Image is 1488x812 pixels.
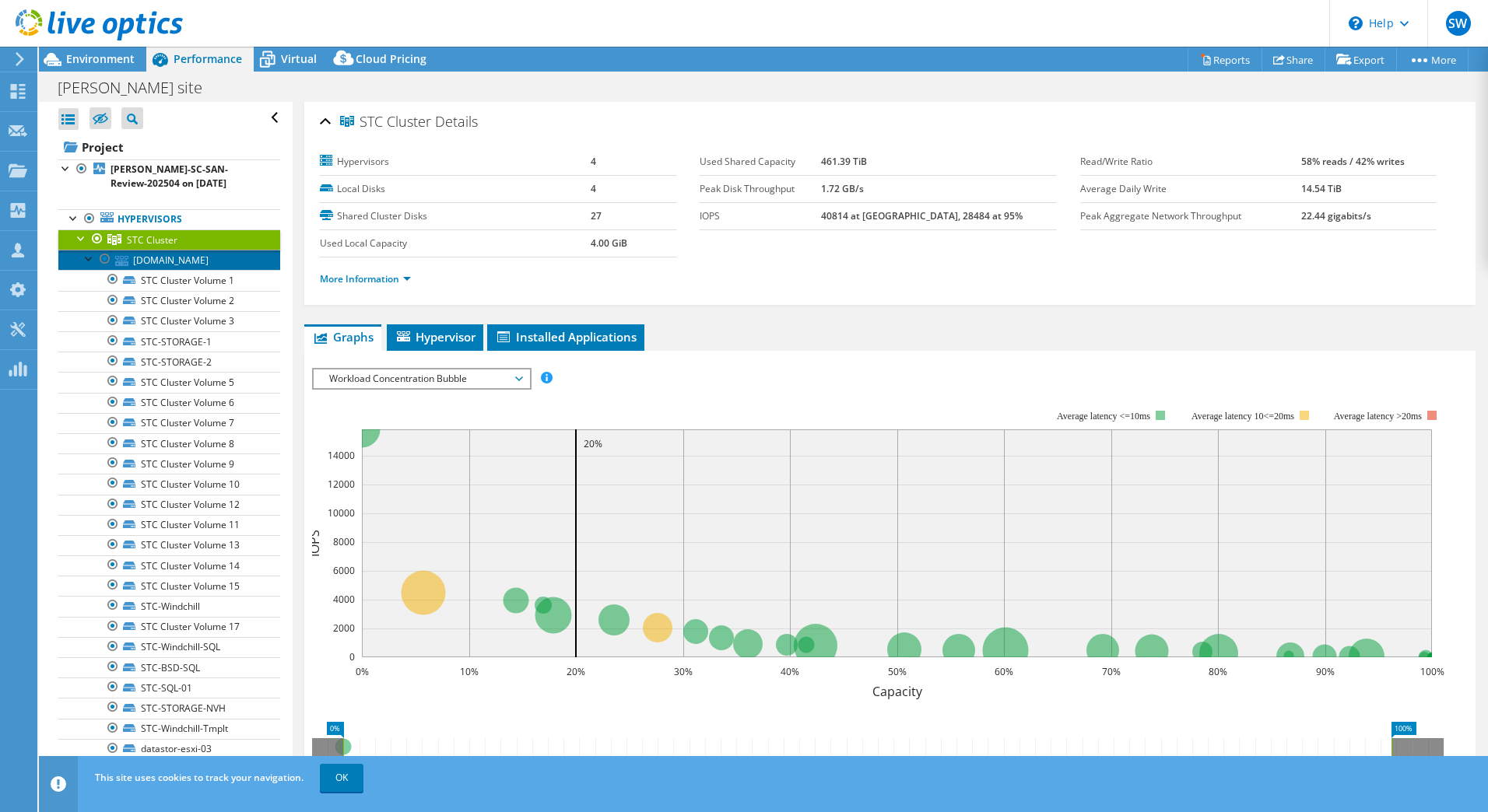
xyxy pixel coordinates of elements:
[58,250,280,270] a: [DOMAIN_NAME]
[888,665,907,678] text: 50%
[460,665,479,678] text: 10%
[312,329,374,345] span: Graphs
[700,154,821,170] label: Used Shared Capacity
[281,51,317,66] span: Virtual
[995,665,1013,678] text: 60%
[58,393,280,413] a: STC Cluster Volume 6
[321,369,521,388] span: Workload Concentration Bubble
[1334,411,1422,422] text: Average latency >20ms
[58,135,280,159] a: Project
[320,236,591,251] label: Used Local Capacity
[58,270,280,290] a: STC Cluster Volume 1
[320,764,363,792] a: OK
[1102,665,1121,678] text: 70%
[58,209,280,229] a: Hypervisors
[333,535,355,548] text: 8000
[435,112,478,131] span: Details
[58,677,280,698] a: STC-SQL-01
[821,182,864,195] b: 1.72 GB/s
[1057,411,1150,422] tspan: Average latency <=10ms
[872,683,922,700] text: Capacity
[320,272,411,285] a: More Information
[320,208,591,224] label: Shared Cluster Disks
[591,236,627,250] b: 4.00 GiB
[1191,411,1294,422] tspan: Average latency 10<=20ms
[58,719,280,739] a: STC-Windchill-Tmplt
[58,698,280,718] a: STC-STORAGE-NVH
[567,665,585,678] text: 20%
[58,372,280,392] a: STC Cluster Volume 5
[58,535,280,555] a: STC Cluster Volume 13
[320,154,591,170] label: Hypervisors
[174,51,242,66] span: Performance
[1080,154,1301,170] label: Read/Write Ratio
[1209,665,1227,678] text: 80%
[1301,209,1371,222] b: 22.44 gigabits/s
[356,51,426,66] span: Cloud Pricing
[58,576,280,596] a: STC Cluster Volume 15
[1420,665,1444,678] text: 100%
[333,593,355,606] text: 4000
[58,617,280,637] a: STC Cluster Volume 17
[349,650,355,663] text: 0
[1080,208,1301,224] label: Peak Aggregate Network Throughput
[58,555,280,576] a: STC Cluster Volume 14
[1188,47,1262,72] a: Reports
[781,665,799,678] text: 40%
[58,291,280,311] a: STC Cluster Volume 2
[1316,665,1335,678] text: 90%
[395,329,476,345] span: Hypervisor
[355,665,368,678] text: 0%
[591,155,596,168] b: 4
[495,329,637,345] span: Installed Applications
[111,163,228,190] b: [PERSON_NAME]-SC-SAN-Review-202504 on [DATE]
[591,209,602,222] b: 27
[1301,182,1342,195] b: 14.54 TiB
[58,739,280,759] a: datastor-esxi-03
[58,515,280,535] a: STC Cluster Volume 11
[320,181,591,197] label: Local Disks
[1325,47,1397,72] a: Export
[95,771,304,784] span: This site uses cookies to track your navigation.
[333,564,355,577] text: 6000
[700,208,821,224] label: IOPS
[1349,16,1363,30] svg: \n
[58,596,280,616] a: STC-Windchill
[674,665,693,678] text: 30%
[821,209,1023,222] b: 40814 at [GEOGRAPHIC_DATA], 28484 at 95%
[58,352,280,372] a: STC-STORAGE-2
[51,79,226,96] h1: [PERSON_NAME] site
[821,155,867,168] b: 461.39 TiB
[328,478,355,491] text: 12000
[1446,11,1471,36] span: SW
[1080,181,1301,197] label: Average Daily Write
[306,530,323,557] text: IOPS
[340,114,431,130] span: STC Cluster
[58,495,280,515] a: STC Cluster Volume 12
[1301,155,1405,168] b: 58% reads / 42% writes
[1262,47,1325,72] a: Share
[58,311,280,331] a: STC Cluster Volume 3
[58,453,280,474] a: STC Cluster Volume 9
[58,331,280,352] a: STC-STORAGE-1
[591,182,596,195] b: 4
[328,506,355,520] text: 10000
[1396,47,1469,72] a: More
[333,621,355,635] text: 2000
[58,413,280,433] a: STC Cluster Volume 7
[58,474,280,494] a: STC Cluster Volume 10
[58,433,280,453] a: STC Cluster Volume 8
[66,51,135,66] span: Environment
[584,437,602,450] text: 20%
[58,229,280,250] a: STC Cluster
[58,657,280,677] a: STC-BSD-SQL
[127,233,177,247] span: STC Cluster
[328,449,355,462] text: 14000
[700,181,821,197] label: Peak Disk Throughput
[58,159,280,194] a: [PERSON_NAME]-SC-SAN-Review-202504 on [DATE]
[58,637,280,657] a: STC-Windchill-SQL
